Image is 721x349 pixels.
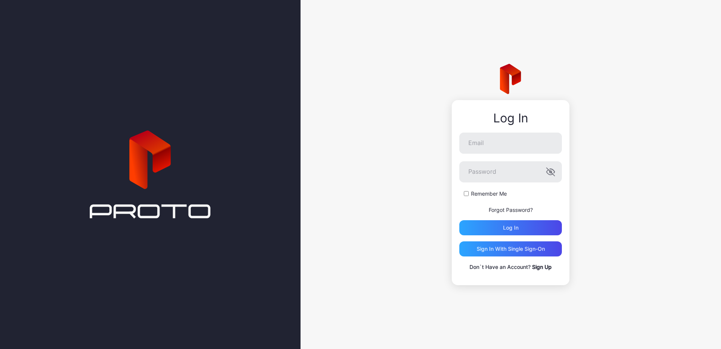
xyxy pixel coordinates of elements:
a: Forgot Password? [489,207,533,213]
div: Sign in With Single Sign-On [477,246,545,252]
button: Password [546,167,555,176]
p: Don`t Have an Account? [459,263,562,272]
div: Log In [459,111,562,125]
button: Log in [459,220,562,235]
input: Password [459,161,562,182]
input: Email [459,133,562,154]
a: Sign Up [532,264,552,270]
div: Log in [503,225,519,231]
button: Sign in With Single Sign-On [459,241,562,256]
label: Remember Me [471,190,507,198]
